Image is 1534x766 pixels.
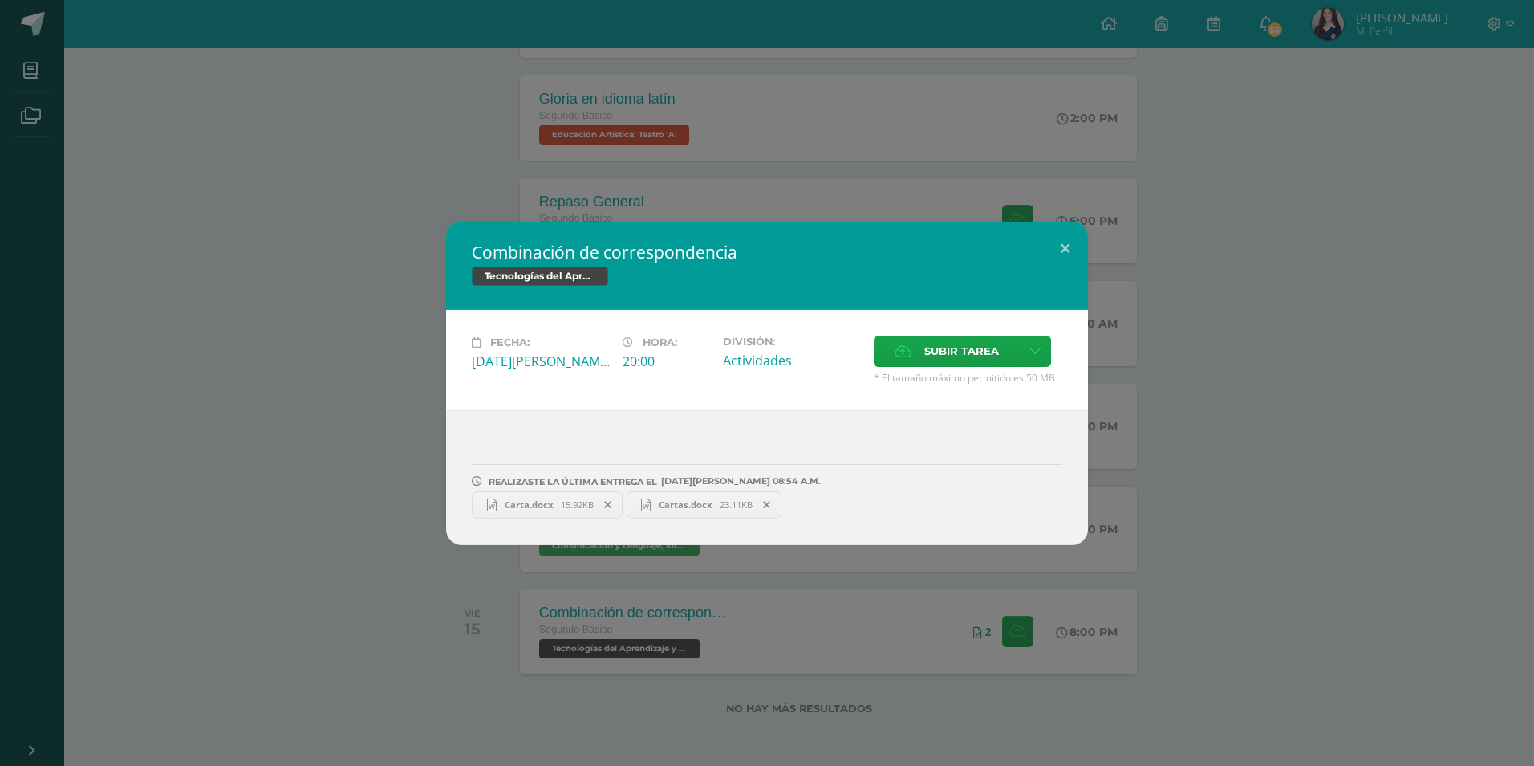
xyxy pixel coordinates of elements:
[723,352,861,369] div: Actividades
[497,499,561,511] span: Carta.docx
[643,336,677,348] span: Hora:
[472,491,623,519] a: Carta.docx 15.92KB
[723,336,861,348] label: División:
[595,496,622,514] span: Remover entrega
[874,371,1062,385] span: * El tamaño máximo permitido es 50 MB
[490,336,530,348] span: Fecha:
[753,496,781,514] span: Remover entrega
[1042,222,1088,276] button: Close (Esc)
[651,499,720,511] span: Cartas.docx
[627,491,782,519] a: Cartas.docx 23.11KB
[472,241,1062,263] h2: Combinación de correspondencia
[489,476,657,487] span: REALIZASTE LA ÚLTIMA ENTREGA EL
[720,499,753,511] span: 23.11KB
[623,352,710,370] div: 20:00
[561,499,594,511] span: 15.92KB
[472,267,608,286] span: Tecnologías del Aprendizaje y la Comunicación
[472,352,610,370] div: [DATE][PERSON_NAME]
[924,336,999,366] span: Subir tarea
